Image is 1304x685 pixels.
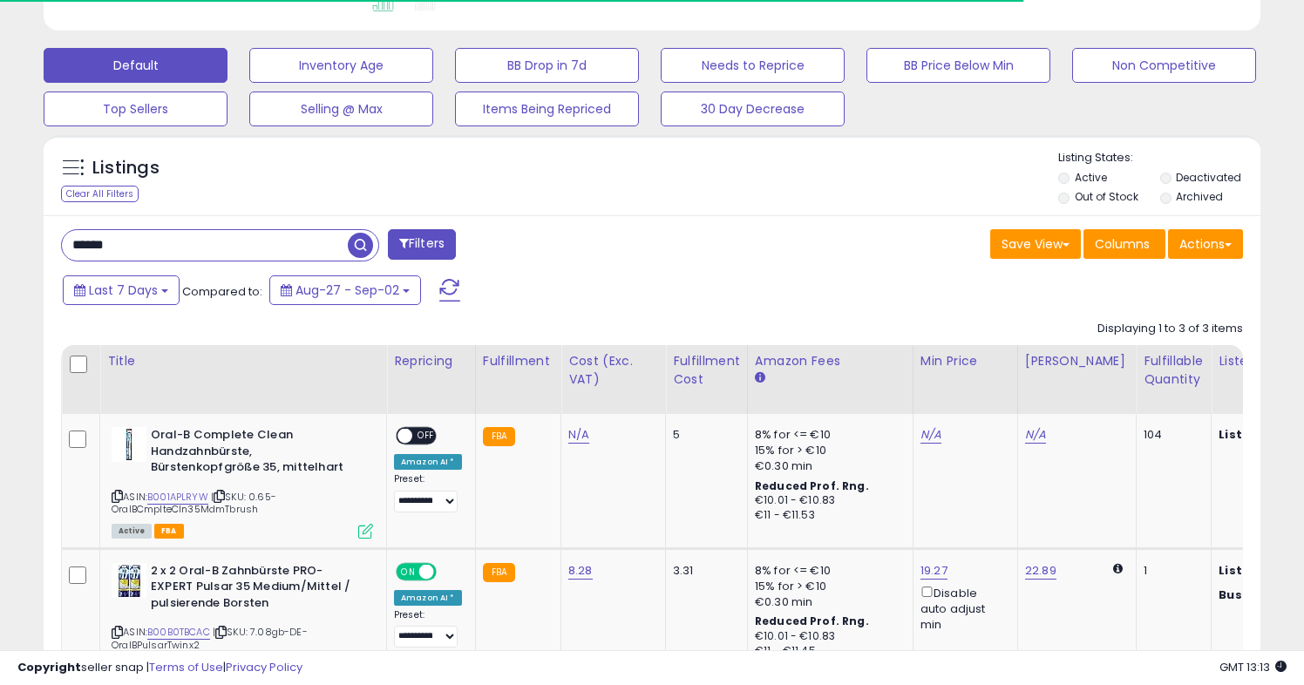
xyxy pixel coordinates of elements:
[1219,426,1298,443] b: Listed Price:
[112,427,146,462] img: 41szdH+i38L._SL40_.jpg
[112,427,373,537] div: ASIN:
[568,352,658,389] div: Cost (Exc. VAT)
[154,524,184,539] span: FBA
[755,614,869,628] b: Reduced Prof. Rng.
[394,454,462,470] div: Amazon AI *
[755,427,900,443] div: 8% for <= €10
[1083,229,1165,259] button: Columns
[755,594,900,610] div: €0.30 min
[434,564,462,579] span: OFF
[755,352,906,370] div: Amazon Fees
[755,508,900,523] div: €11 - €11.53
[661,92,845,126] button: 30 Day Decrease
[61,186,139,202] div: Clear All Filters
[1075,189,1138,204] label: Out of Stock
[397,564,419,579] span: ON
[673,427,734,443] div: 5
[269,275,421,305] button: Aug-27 - Sep-02
[483,352,554,370] div: Fulfillment
[455,48,639,83] button: BB Drop in 7d
[1176,189,1223,204] label: Archived
[866,48,1050,83] button: BB Price Below Min
[388,229,456,260] button: Filters
[1075,170,1107,185] label: Active
[394,352,468,370] div: Repricing
[755,478,869,493] b: Reduced Prof. Rng.
[1144,563,1198,579] div: 1
[112,563,373,673] div: ASIN:
[920,562,947,580] a: 19.27
[483,563,515,582] small: FBA
[755,579,900,594] div: 15% for > €10
[661,48,845,83] button: Needs to Reprice
[226,659,302,675] a: Privacy Policy
[1144,352,1204,389] div: Fulfillable Quantity
[147,625,210,640] a: B00B0TBCAC
[394,473,462,512] div: Preset:
[455,92,639,126] button: Items Being Repriced
[755,458,900,474] div: €0.30 min
[755,629,900,644] div: €10.01 - €10.83
[89,281,158,299] span: Last 7 Days
[1058,150,1260,166] p: Listing States:
[249,48,433,83] button: Inventory Age
[394,609,462,648] div: Preset:
[249,92,433,126] button: Selling @ Max
[1219,659,1287,675] span: 2025-09-10 13:13 GMT
[1176,170,1241,185] label: Deactivated
[112,524,152,539] span: All listings currently available for purchase on Amazon
[394,590,462,606] div: Amazon AI *
[44,92,228,126] button: Top Sellers
[1025,562,1056,580] a: 22.89
[568,426,589,444] a: N/A
[412,429,440,444] span: OFF
[182,283,262,300] span: Compared to:
[920,583,1004,634] div: Disable auto adjust min
[149,659,223,675] a: Terms of Use
[673,563,734,579] div: 3.31
[755,563,900,579] div: 8% for <= €10
[755,370,765,386] small: Amazon Fees.
[1025,352,1129,370] div: [PERSON_NAME]
[112,563,146,598] img: 51kq-7ZCfwL._SL40_.jpg
[755,443,900,458] div: 15% for > €10
[483,427,515,446] small: FBA
[1095,235,1150,253] span: Columns
[147,490,208,505] a: B001APLRYW
[1025,426,1046,444] a: N/A
[1219,562,1298,579] b: Listed Price:
[1097,321,1243,337] div: Displaying 1 to 3 of 3 items
[112,490,276,516] span: | SKU: 0.65-OralBCmplteCln35MdmTbrush
[673,352,740,389] div: Fulfillment Cost
[151,563,363,616] b: 2 x 2 Oral-B Zahnbürste PRO-EXPERT Pulsar 35 Medium/Mittel / pulsierende Borsten
[17,660,302,676] div: seller snap | |
[920,426,941,444] a: N/A
[151,427,363,480] b: Oral-B Complete Clean Handzahnbürste, Bürstenkopfgröße 35, mittelhart
[295,281,399,299] span: Aug-27 - Sep-02
[92,156,160,180] h5: Listings
[755,493,900,508] div: €10.01 - €10.83
[17,659,81,675] strong: Copyright
[63,275,180,305] button: Last 7 Days
[920,352,1010,370] div: Min Price
[107,352,379,370] div: Title
[1168,229,1243,259] button: Actions
[990,229,1081,259] button: Save View
[568,562,593,580] a: 8.28
[1144,427,1198,443] div: 104
[44,48,228,83] button: Default
[1072,48,1256,83] button: Non Competitive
